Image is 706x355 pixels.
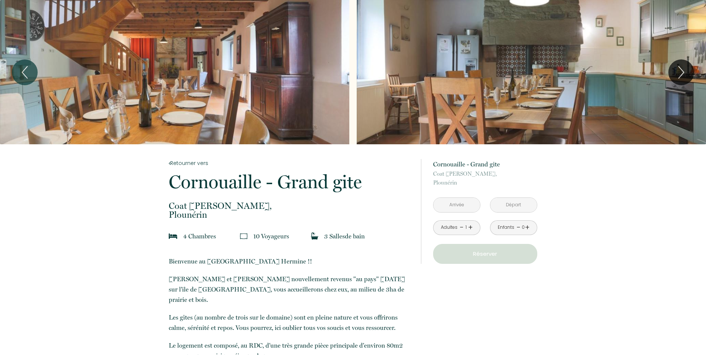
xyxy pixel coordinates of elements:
a: - [460,222,464,233]
p: Réserver [436,249,535,258]
p: Les gîtes (au nombre de trois sur le domaine) sont en pleine nature et vous offrirons calme, séré... [169,312,411,333]
button: Previous [12,59,38,85]
span: s [342,232,345,240]
p: 10 Voyageur [253,231,289,241]
p: [PERSON_NAME] et [PERSON_NAME] nouvellement revenus "au pays" [DATE] sur l'ile de [GEOGRAPHIC_DAT... [169,274,411,305]
span: Coat [PERSON_NAME], [433,169,537,178]
div: 0 [521,224,525,231]
a: + [468,222,473,233]
div: Enfants [498,224,514,231]
a: - [517,222,521,233]
a: + [525,222,529,233]
p: 4 Chambre [183,231,216,241]
span: s [213,232,216,240]
p: Cornouaille - Grand gite [433,159,537,169]
div: Adultes [441,224,457,231]
button: Next [668,59,694,85]
span: Coat [PERSON_NAME], [169,201,411,210]
p: Plounérin [169,201,411,219]
img: guests [240,232,247,240]
div: 1 [464,224,468,231]
input: Départ [490,198,537,212]
p: Cornouaille - Grand gite [169,173,411,191]
input: Arrivée [433,198,480,212]
p: Plounérin [433,169,537,187]
button: Réserver [433,244,537,264]
p: 3 Salle de bain [324,231,365,241]
p: Bienvenue au [GEOGRAPHIC_DATA] Hermine !! [169,256,411,266]
a: Retourner vers [169,159,411,167]
span: s [287,232,289,240]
